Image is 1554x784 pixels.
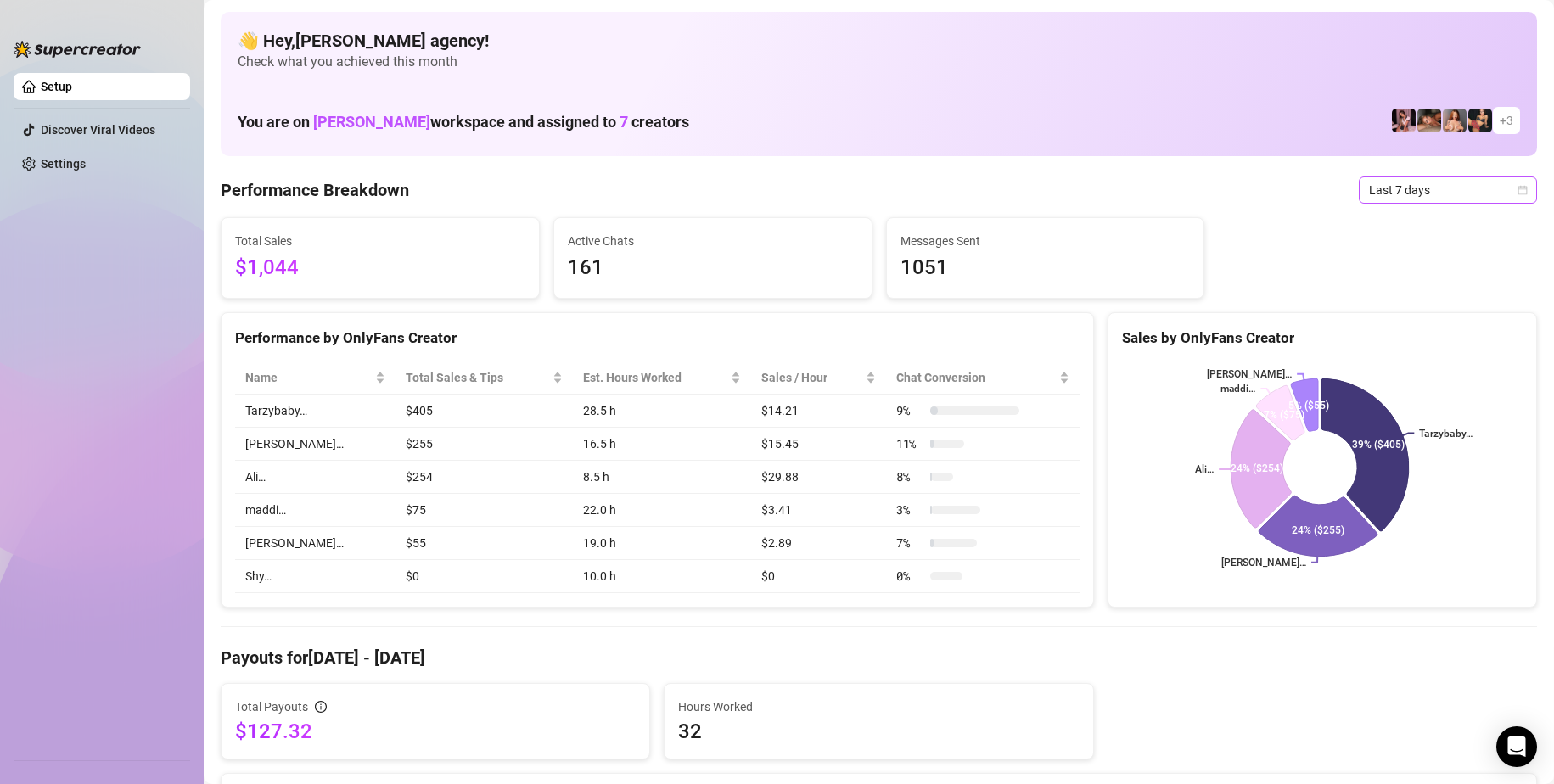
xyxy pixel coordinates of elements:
a: Discover Viral Videos [41,123,155,137]
th: Sales / Hour [751,361,886,395]
td: $15.45 [751,428,886,461]
td: 28.5 h [573,395,751,428]
td: maddi… [235,494,396,527]
span: Chat Conversion [896,368,1056,387]
span: calendar [1518,185,1528,195]
th: Chat Conversion [886,361,1080,395]
h4: Performance Breakdown [221,178,409,202]
h1: You are on workspace and assigned to creators [238,113,689,132]
th: Total Sales & Tips [396,361,573,395]
td: [PERSON_NAME]… [235,527,396,560]
span: 3 % [896,501,923,519]
span: 9 % [896,401,923,420]
span: Name [245,368,372,387]
td: $3.41 [751,494,886,527]
span: 0 % [896,567,923,585]
img: Maria [1468,109,1492,132]
td: 8.5 h [573,461,751,494]
span: $127.32 [235,718,636,745]
span: Messages Sent [900,232,1191,250]
td: 16.5 h [573,428,751,461]
span: 11 % [896,434,923,453]
td: $254 [396,461,573,494]
span: Total Sales [235,232,525,250]
td: $405 [396,395,573,428]
img: Keelie [1392,109,1416,132]
span: 161 [568,252,858,284]
span: 7 [620,113,628,131]
td: $0 [751,560,886,593]
span: 8 % [896,468,923,486]
div: Est. Hours Worked [583,368,727,387]
span: Hours Worked [678,697,1079,716]
span: Total Sales & Tips [406,368,549,387]
td: $2.89 [751,527,886,560]
th: Name [235,361,396,395]
span: + 3 [1500,111,1513,130]
div: Performance by OnlyFans Creator [235,327,1080,350]
td: 22.0 h [573,494,751,527]
td: Ali… [235,461,396,494]
span: Last 7 days [1369,177,1527,203]
span: Check what you achieved this month [238,53,1520,71]
span: Active Chats [568,232,858,250]
td: $14.21 [751,395,886,428]
h4: 👋 Hey, [PERSON_NAME] agency ! [238,29,1520,53]
td: $75 [396,494,573,527]
td: 19.0 h [573,527,751,560]
span: [PERSON_NAME] [313,113,430,131]
td: $255 [396,428,573,461]
text: [PERSON_NAME]… [1207,368,1292,380]
td: $55 [396,527,573,560]
a: Setup [41,80,72,93]
span: $1,044 [235,252,525,284]
span: info-circle [315,701,327,713]
text: [PERSON_NAME]… [1221,557,1306,568]
td: 10.0 h [573,560,751,593]
td: [PERSON_NAME]… [235,428,396,461]
img: logo-BBDzfeDw.svg [14,41,141,58]
img: Tarzybaby [1443,109,1467,132]
h4: Payouts for [DATE] - [DATE] [221,646,1537,669]
div: Open Intercom Messenger [1496,726,1537,767]
span: 32 [678,718,1079,745]
img: Ali [1417,109,1441,132]
td: Shy… [235,560,396,593]
text: maddi… [1220,383,1255,395]
td: $0 [396,560,573,593]
span: Sales / Hour [761,368,862,387]
span: 7 % [896,534,923,552]
text: Ali… [1195,463,1214,475]
text: Tarzybaby… [1419,428,1473,440]
div: Sales by OnlyFans Creator [1122,327,1523,350]
td: $29.88 [751,461,886,494]
span: Total Payouts [235,697,308,716]
a: Settings [41,157,86,171]
span: 1051 [900,252,1191,284]
td: Tarzybaby… [235,395,396,428]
